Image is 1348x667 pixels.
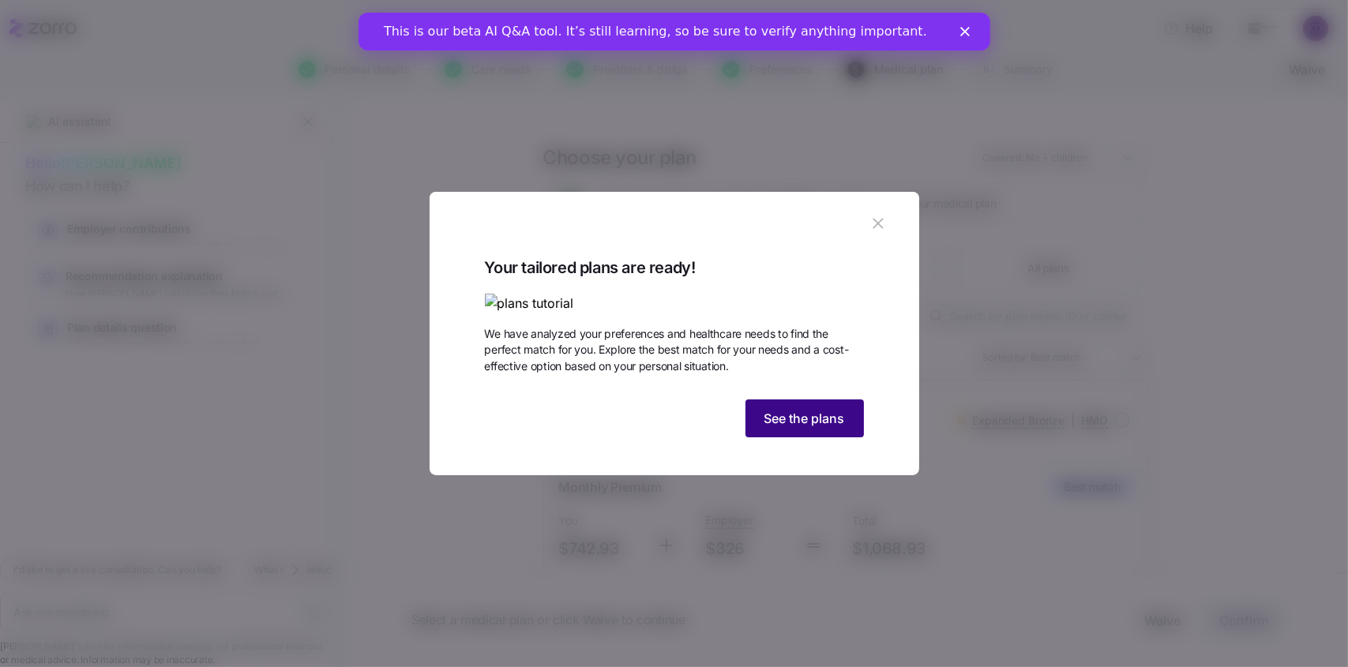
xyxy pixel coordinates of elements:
[745,399,864,437] button: See the plans
[485,294,864,313] img: plans tutorial
[485,326,864,374] span: We have analyzed your preferences and healthcare needs to find the perfect match for you. Explore...
[602,14,618,24] div: Close
[485,255,864,281] span: Your tailored plans are ready!
[359,13,990,51] iframe: Intercom live chat banner
[764,409,845,428] span: See the plans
